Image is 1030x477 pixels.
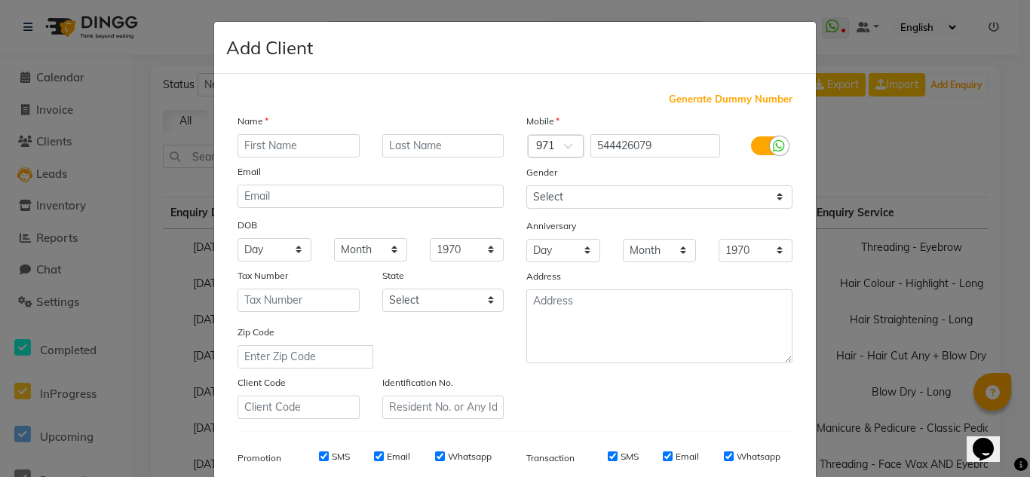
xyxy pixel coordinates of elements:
label: Transaction [526,451,575,465]
label: Name [238,115,268,128]
h4: Add Client [226,34,313,61]
label: Whatsapp [737,450,780,463]
label: Zip Code [238,326,274,339]
input: Last Name [382,134,504,157]
input: Enter Zip Code [238,345,373,368]
label: Promotion [238,451,281,465]
label: Client Code [238,376,286,390]
input: Mobile [590,134,721,157]
label: Email [387,450,410,463]
span: Generate Dummy Number [669,92,792,107]
iframe: chat widget [967,417,1015,462]
label: SMS [332,450,350,463]
label: DOB [238,219,257,232]
label: Address [526,270,561,283]
input: Email [238,185,504,208]
label: Anniversary [526,219,576,233]
input: Resident No. or Any Id [382,396,504,419]
input: Tax Number [238,289,360,312]
label: State [382,269,404,283]
input: Client Code [238,396,360,419]
label: Gender [526,166,557,179]
label: Mobile [526,115,559,128]
label: SMS [621,450,639,463]
label: Identification No. [382,376,453,390]
label: Tax Number [238,269,288,283]
input: First Name [238,134,360,157]
label: Whatsapp [448,450,492,463]
label: Email [676,450,699,463]
label: Email [238,165,261,179]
